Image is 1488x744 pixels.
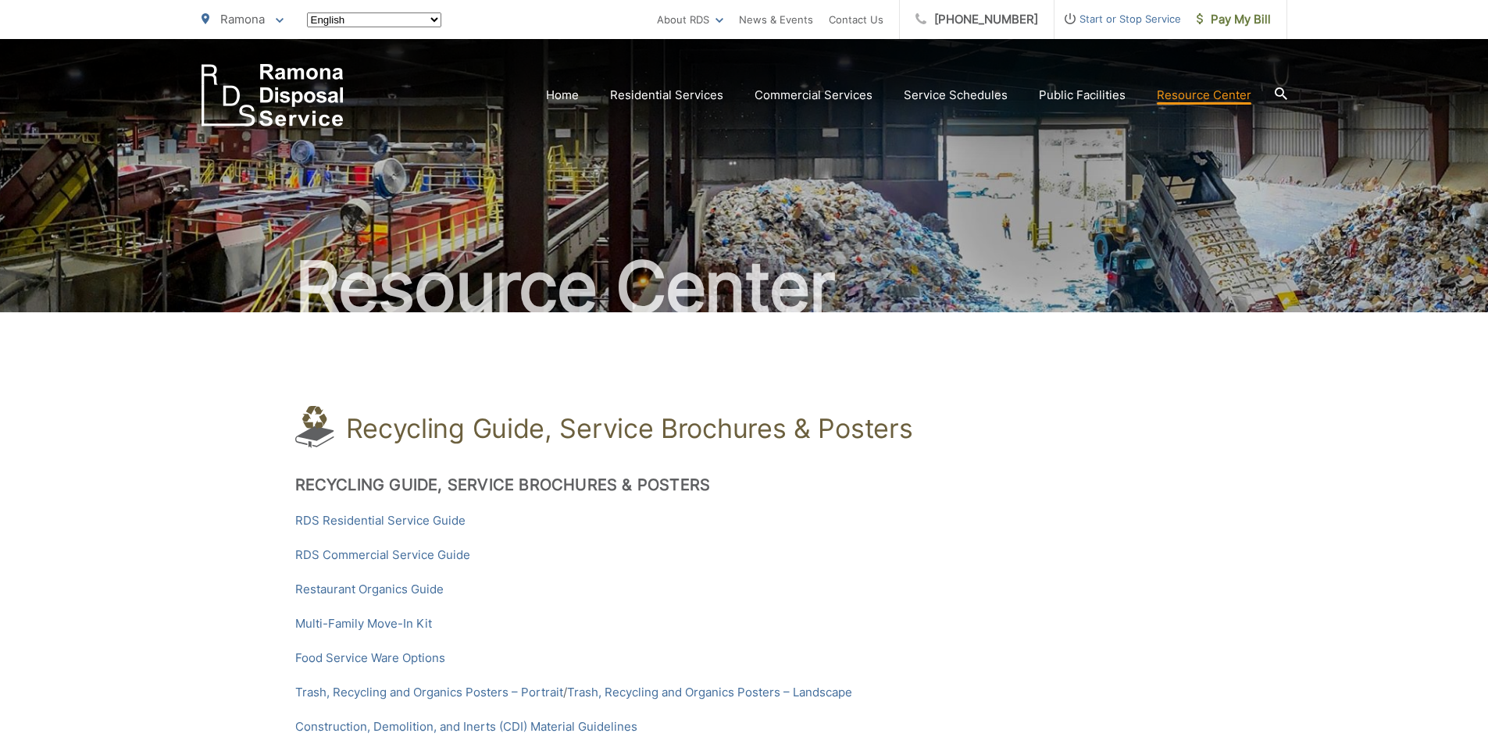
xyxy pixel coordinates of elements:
[1197,10,1271,29] span: Pay My Bill
[295,546,470,564] a: RDS Commercial Service Guide
[295,683,1194,702] p: /
[295,580,444,599] a: Restaurant Organics Guide
[567,683,852,702] a: Trash, Recycling and Organics Posters – Landscape
[657,10,723,29] a: About RDS
[1157,86,1251,105] a: Resource Center
[755,86,872,105] a: Commercial Services
[346,413,913,444] h1: Recycling Guide, Service Brochures & Posters
[295,475,1194,494] h2: Recycling Guide, Service Brochures & Posters
[295,717,637,736] a: Construction, Demolition, and Inerts (CDI) Material Guidelines
[610,86,723,105] a: Residential Services
[295,511,466,530] a: RDS Residential Service Guide
[307,12,441,27] select: Select a language
[202,64,344,126] a: EDCD logo. Return to the homepage.
[546,86,579,105] a: Home
[202,248,1287,326] h2: Resource Center
[829,10,883,29] a: Contact Us
[295,614,432,633] a: Multi-Family Move-In Kit
[295,683,563,702] a: Trash, Recycling and Organics Posters – Portrait
[295,649,445,667] a: Food Service Ware Options
[220,12,265,27] span: Ramona
[904,86,1008,105] a: Service Schedules
[1039,86,1126,105] a: Public Facilities
[739,10,813,29] a: News & Events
